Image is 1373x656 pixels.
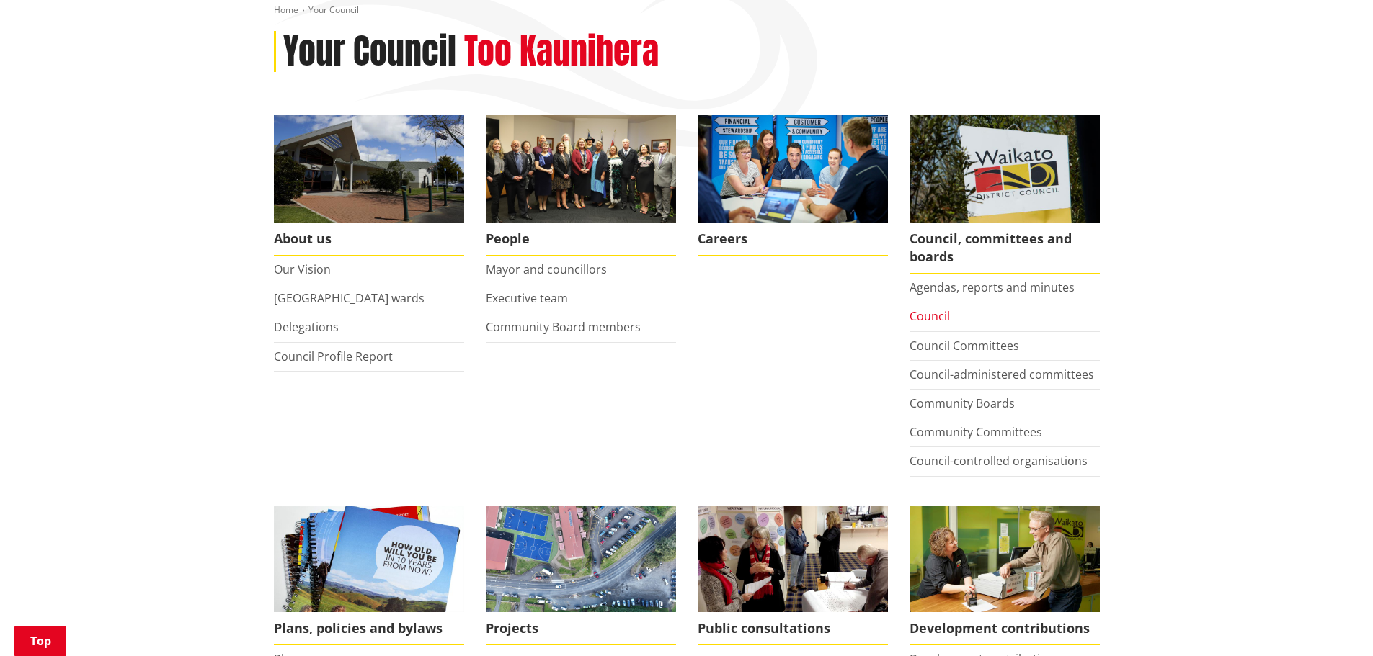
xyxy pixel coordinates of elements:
span: Projects [486,612,676,645]
a: Council Committees [910,338,1019,354]
img: Long Term Plan [274,506,464,613]
nav: breadcrumb [274,4,1100,17]
img: WDC Building 0015 [274,115,464,223]
img: Office staff in meeting - Career page [698,115,888,223]
a: We produce a number of plans, policies and bylaws including the Long Term Plan Plans, policies an... [274,506,464,646]
a: Community Boards [910,395,1015,411]
a: [GEOGRAPHIC_DATA] wards [274,290,425,306]
a: WDC Building 0015 About us [274,115,464,256]
span: Council, committees and boards [910,223,1100,274]
img: Fees [910,506,1100,613]
img: Waikato-District-Council-sign [910,115,1100,223]
a: Waikato-District-Council-sign Council, committees and boards [910,115,1100,274]
span: People [486,223,676,256]
a: 2022 Council People [486,115,676,256]
iframe: Messenger Launcher [1307,596,1359,647]
h2: Too Kaunihera [464,31,659,73]
a: Community Committees [910,424,1042,440]
a: Council-administered committees [910,367,1094,382]
span: Your Council [308,4,359,16]
a: Council-controlled organisations [910,453,1088,469]
h1: Your Council [283,31,456,73]
a: Council Profile Report [274,349,393,364]
a: Delegations [274,319,339,335]
span: About us [274,223,464,256]
a: Council [910,308,950,324]
span: Plans, policies and bylaws [274,612,464,645]
a: Community Board members [486,319,641,335]
a: Our Vision [274,261,331,277]
a: Careers [698,115,888,256]
a: Top [14,626,66,656]
img: DJI_0336 [486,506,676,613]
a: FInd out more about fees and fines here Development contributions [910,506,1100,646]
img: 2022 Council [486,115,676,223]
a: Mayor and councillors [486,261,607,277]
a: public-consultations Public consultations [698,506,888,646]
span: Development contributions [910,612,1100,645]
img: public-consultations [698,506,888,613]
a: Executive team [486,290,568,306]
span: Public consultations [698,612,888,645]
span: Careers [698,223,888,256]
a: Home [274,4,298,16]
a: Agendas, reports and minutes [910,279,1075,295]
a: Projects [486,506,676,646]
